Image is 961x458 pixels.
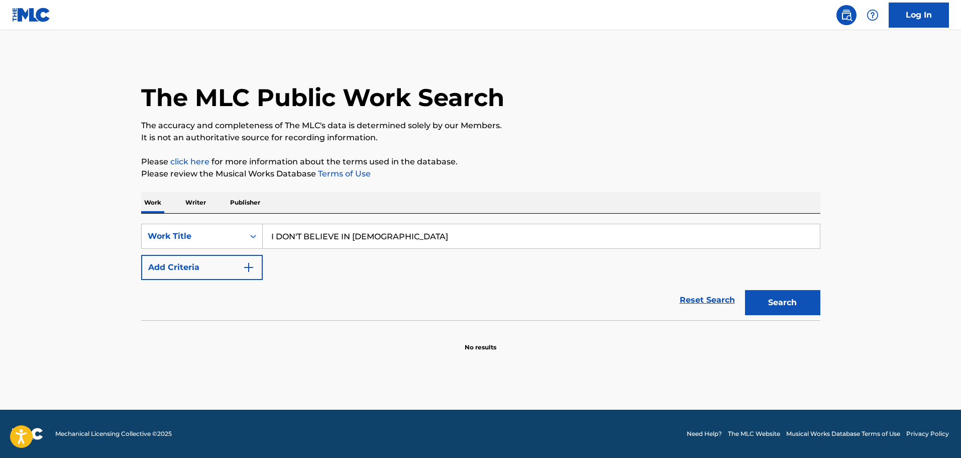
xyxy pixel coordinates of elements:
[745,290,820,315] button: Search
[786,429,900,438] a: Musical Works Database Terms of Use
[675,289,740,311] a: Reset Search
[141,255,263,280] button: Add Criteria
[728,429,780,438] a: The MLC Website
[227,192,263,213] p: Publisher
[316,169,371,178] a: Terms of Use
[12,428,43,440] img: logo
[906,429,949,438] a: Privacy Policy
[867,9,879,21] img: help
[141,132,820,144] p: It is not an authoritative source for recording information.
[55,429,172,438] span: Mechanical Licensing Collective © 2025
[12,8,51,22] img: MLC Logo
[141,168,820,180] p: Please review the Musical Works Database
[182,192,209,213] p: Writer
[141,82,504,113] h1: The MLC Public Work Search
[170,157,209,166] a: click here
[687,429,722,438] a: Need Help?
[148,230,238,242] div: Work Title
[465,331,496,352] p: No results
[863,5,883,25] div: Help
[141,224,820,320] form: Search Form
[141,192,164,213] p: Work
[836,5,857,25] a: Public Search
[141,120,820,132] p: The accuracy and completeness of The MLC's data is determined solely by our Members.
[889,3,949,28] a: Log In
[141,156,820,168] p: Please for more information about the terms used in the database.
[243,261,255,273] img: 9d2ae6d4665cec9f34b9.svg
[840,9,852,21] img: search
